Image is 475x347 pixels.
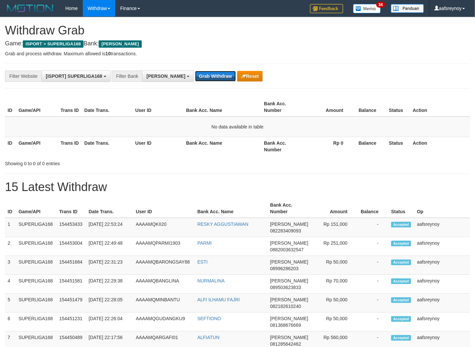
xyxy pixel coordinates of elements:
span: [PERSON_NAME] [270,297,308,302]
th: Balance [353,137,387,156]
td: AAAAMQPARMI1903 [133,237,195,256]
a: SEFTIONO [197,316,221,321]
th: Trans ID [57,199,86,218]
button: [PERSON_NAME] [142,71,193,82]
th: Status [386,137,410,156]
span: Copy 082283409093 to clipboard [270,228,301,233]
td: AAAAMQKII20 [133,218,195,237]
th: Bank Acc. Name [184,137,261,156]
td: AAAAMQGUDANGKU9 [133,313,195,331]
a: ALFIATUN [197,335,220,340]
th: ID [5,137,16,156]
td: 6 [5,313,16,331]
td: No data available in table [5,117,470,137]
td: aafsreynoy [414,275,470,294]
td: 154453004 [57,237,86,256]
td: SUPERLIGA168 [16,313,57,331]
th: Trans ID [58,137,82,156]
th: Date Trans. [82,98,133,117]
td: Rp 50,000 [311,256,358,275]
span: Accepted [391,297,411,303]
td: 3 [5,256,16,275]
span: Accepted [391,241,411,246]
th: Action [410,137,470,156]
span: Copy 0882003632547 to clipboard [270,247,304,252]
a: NURMALINA [197,278,225,283]
img: panduan.png [391,4,424,13]
th: Bank Acc. Number [261,137,303,156]
th: Amount [303,98,353,117]
th: Game/API [16,137,58,156]
span: Accepted [391,260,411,265]
th: Rp 0 [303,137,353,156]
span: Copy 08996286203 to clipboard [270,266,299,271]
td: [DATE] 22:53:24 [86,218,133,237]
td: 154453433 [57,218,86,237]
th: Status [389,199,414,218]
a: ALFI ILHAMU FAJRI [197,297,240,302]
td: aafsreynoy [414,218,470,237]
th: Bank Acc. Name [195,199,268,218]
span: Accepted [391,278,411,284]
span: Copy 082182610240 to clipboard [270,304,301,309]
th: Status [386,98,410,117]
td: - [357,294,389,313]
td: 154451684 [57,256,86,275]
td: aafsreynoy [414,256,470,275]
span: Accepted [391,316,411,322]
a: PARMI [197,240,212,246]
span: [PERSON_NAME] [270,316,308,321]
td: aafsreynoy [414,294,470,313]
td: Rp 70,000 [311,275,358,294]
div: Filter Website [5,71,41,82]
td: aafsreynoy [414,237,470,256]
td: Rp 251,000 [311,237,358,256]
td: Rp 50,000 [311,294,358,313]
th: Bank Acc. Name [184,98,261,117]
th: Trans ID [58,98,82,117]
td: AAAAMQMINBANTU [133,294,195,313]
h4: Game: Bank: [5,40,470,47]
td: [DATE] 22:28:05 [86,294,133,313]
strong: 10 [105,51,111,56]
h1: Withdraw Grab [5,24,470,37]
button: Grab Withdraw [195,71,236,81]
th: Amount [311,199,358,218]
button: [ISPORT] SUPERLIGA168 [41,71,110,82]
td: SUPERLIGA168 [16,256,57,275]
td: Rp 50,000 [311,313,358,331]
th: User ID [132,98,184,117]
td: - [357,218,389,237]
button: Reset [237,71,263,81]
td: SUPERLIGA168 [16,218,57,237]
td: SUPERLIGA168 [16,294,57,313]
span: [PERSON_NAME] [270,259,308,265]
td: 154451479 [57,294,86,313]
th: Game/API [16,199,57,218]
img: Button%20Memo.svg [353,4,381,13]
div: Filter Bank [112,71,142,82]
td: 5 [5,294,16,313]
img: Feedback.jpg [310,4,343,13]
td: - [357,237,389,256]
span: [PERSON_NAME] [270,222,308,227]
td: [DATE] 22:29:38 [86,275,133,294]
a: RESKY AGGUSTIAWAN [197,222,248,227]
td: 4 [5,275,16,294]
td: AAAAMQBARONGSAY88 [133,256,195,275]
p: Grab and process withdraw. Maximum allowed is transactions. [5,50,470,57]
td: Rp 151,000 [311,218,358,237]
div: Showing 0 to 0 of 0 entries [5,158,193,167]
th: Action [410,98,470,117]
td: - [357,275,389,294]
th: ID [5,199,16,218]
span: [PERSON_NAME] [99,40,141,48]
th: Op [414,199,470,218]
span: [PERSON_NAME] [270,335,308,340]
th: Bank Acc. Number [261,98,303,117]
th: Balance [357,199,389,218]
img: MOTION_logo.png [5,3,55,13]
span: 34 [376,2,385,8]
span: Copy 089503623833 to clipboard [270,285,301,290]
td: - [357,313,389,331]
